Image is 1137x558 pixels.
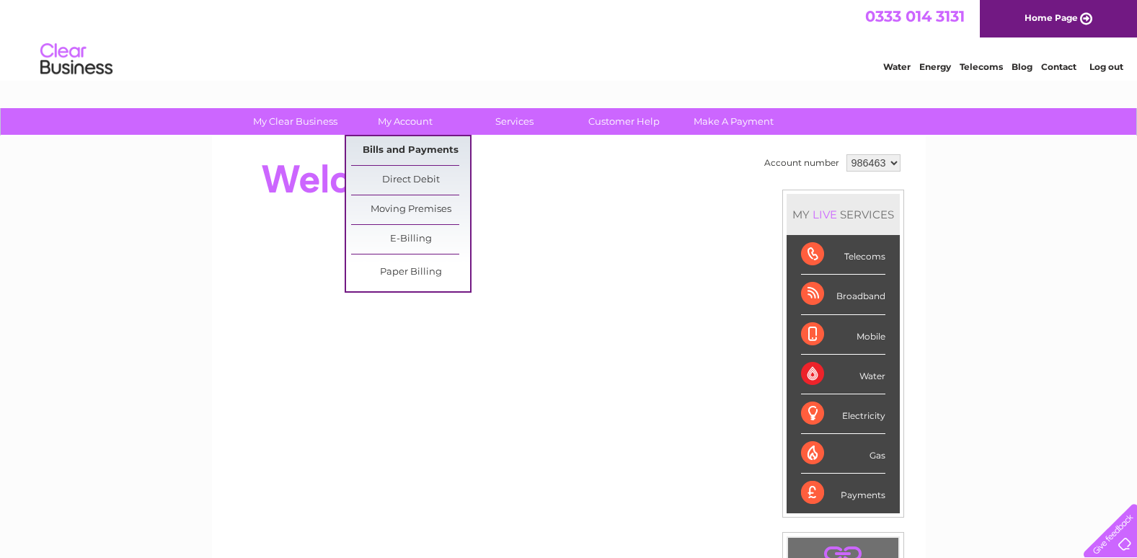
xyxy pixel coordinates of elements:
[351,166,470,195] a: Direct Debit
[229,8,910,70] div: Clear Business is a trading name of Verastar Limited (registered in [GEOGRAPHIC_DATA] No. 3667643...
[351,195,470,224] a: Moving Premises
[801,355,885,394] div: Water
[351,225,470,254] a: E-Billing
[801,434,885,474] div: Gas
[351,258,470,287] a: Paper Billing
[801,474,885,513] div: Payments
[919,61,951,72] a: Energy
[801,394,885,434] div: Electricity
[801,275,885,314] div: Broadband
[674,108,793,135] a: Make A Payment
[865,7,965,25] a: 0333 014 3131
[565,108,683,135] a: Customer Help
[810,208,840,221] div: LIVE
[801,235,885,275] div: Telecoms
[1012,61,1032,72] a: Blog
[40,37,113,81] img: logo.png
[1041,61,1076,72] a: Contact
[761,151,843,175] td: Account number
[883,61,911,72] a: Water
[1089,61,1123,72] a: Log out
[236,108,355,135] a: My Clear Business
[960,61,1003,72] a: Telecoms
[801,315,885,355] div: Mobile
[351,136,470,165] a: Bills and Payments
[787,194,900,235] div: MY SERVICES
[455,108,574,135] a: Services
[345,108,464,135] a: My Account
